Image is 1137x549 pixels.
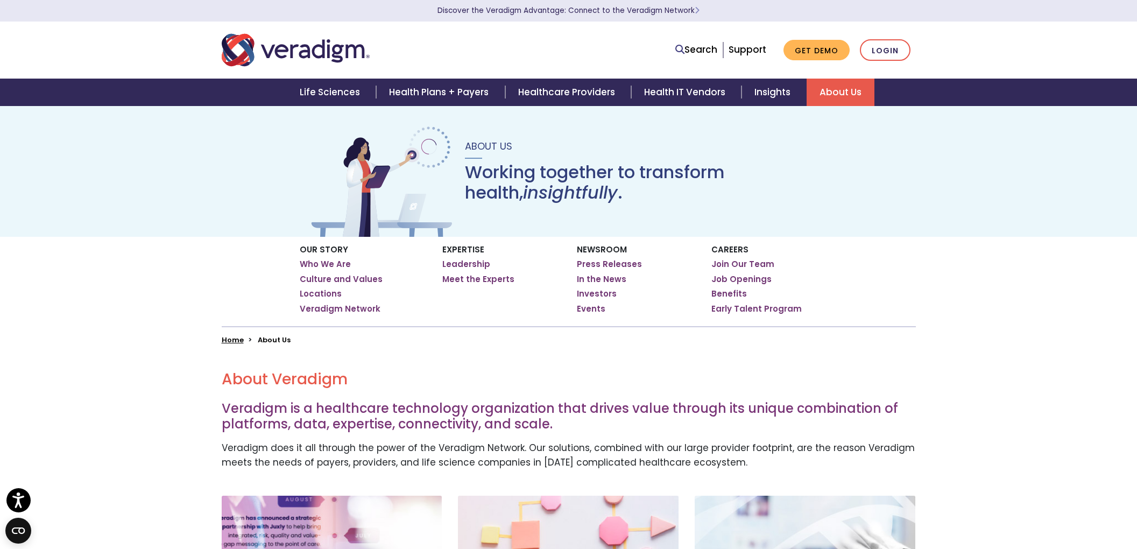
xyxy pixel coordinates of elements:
a: Support [729,43,766,56]
a: Join Our Team [711,259,774,270]
a: Search [675,43,717,57]
h3: Veradigm is a healthcare technology organization that drives value through its unique combination... [222,401,916,432]
a: Job Openings [711,274,772,285]
a: Insights [741,79,807,106]
em: insightfully [523,180,618,205]
a: Veradigm Network [300,304,380,314]
a: Locations [300,288,342,299]
a: Health Plans + Payers [376,79,505,106]
span: Learn More [695,5,700,16]
a: Login [860,39,910,61]
a: Health IT Vendors [631,79,741,106]
img: Veradigm logo [222,32,370,68]
button: Open CMP widget [5,518,31,544]
a: Early Talent Program [711,304,802,314]
a: Life Sciences [287,79,376,106]
a: Benefits [711,288,747,299]
span: About Us [465,139,512,153]
iframe: Drift Chat Widget [931,472,1124,536]
a: Investors [577,288,617,299]
a: Events [577,304,605,314]
a: Get Demo [783,40,850,61]
a: About Us [807,79,874,106]
a: Who We Are [300,259,351,270]
a: Meet the Experts [442,274,514,285]
a: Discover the Veradigm Advantage: Connect to the Veradigm NetworkLearn More [437,5,700,16]
a: Press Releases [577,259,642,270]
h2: About Veradigm [222,370,916,389]
a: Culture and Values [300,274,383,285]
p: Veradigm does it all through the power of the Veradigm Network. Our solutions, combined with our ... [222,441,916,470]
a: Leadership [442,259,490,270]
a: Home [222,335,244,345]
h1: Working together to transform health, . [465,162,829,203]
a: Healthcare Providers [505,79,631,106]
a: In the News [577,274,626,285]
